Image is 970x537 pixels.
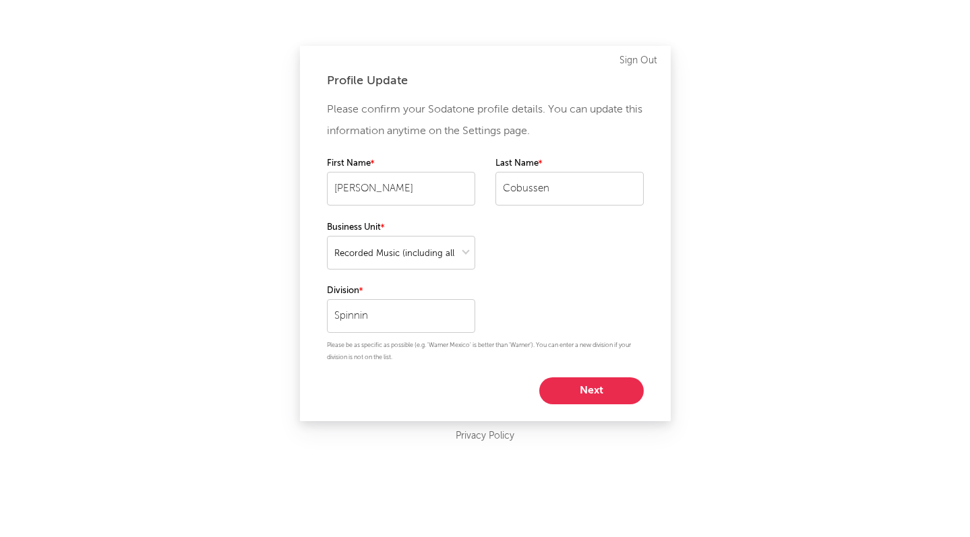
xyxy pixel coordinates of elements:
[327,299,475,333] input: Your division
[327,73,644,89] div: Profile Update
[327,340,644,364] p: Please be as specific as possible (e.g. 'Warner Mexico' is better than 'Warner'). You can enter a...
[327,156,475,172] label: First Name
[327,283,475,299] label: Division
[539,377,644,404] button: Next
[327,172,475,206] input: Your first name
[327,220,475,236] label: Business Unit
[619,53,657,69] a: Sign Out
[495,156,644,172] label: Last Name
[327,99,644,142] p: Please confirm your Sodatone profile details. You can update this information anytime on the Sett...
[495,172,644,206] input: Your last name
[456,428,514,445] a: Privacy Policy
